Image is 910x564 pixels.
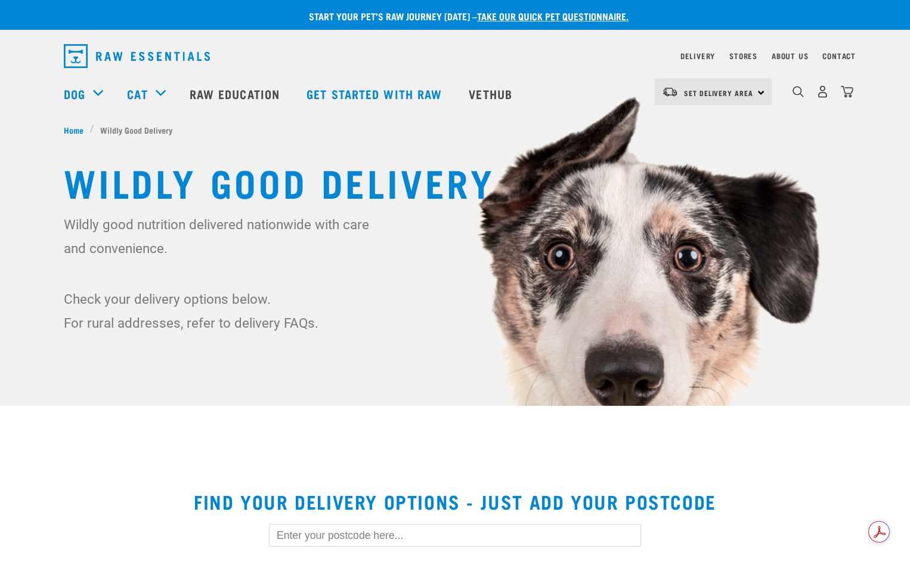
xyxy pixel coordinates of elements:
img: home-icon@2x.png [841,85,853,98]
h2: Find your delivery options - just add your postcode [14,491,896,512]
nav: dropdown navigation [54,39,856,73]
a: Vethub [457,70,527,118]
h1: Wildly Good Delivery [64,160,846,203]
a: Delivery [680,54,715,58]
a: Home [64,124,90,136]
img: user.png [816,85,829,98]
a: About Us [772,54,808,58]
a: Raw Education [178,70,295,118]
img: van-moving.png [662,87,678,97]
a: Get started with Raw [295,70,457,118]
nav: breadcrumbs [64,124,846,136]
p: Check your delivery options below. For rural addresses, refer to delivery FAQs. [64,287,377,335]
input: Enter your postcode here... [269,524,641,547]
a: Stores [729,54,757,58]
p: Wildly good nutrition delivered nationwide with care and convenience. [64,212,377,260]
a: take our quick pet questionnaire. [477,13,629,19]
img: Raw Essentials Logo [64,44,210,68]
a: Dog [64,85,85,103]
img: home-icon-1@2x.png [793,86,804,97]
a: Cat [127,85,147,103]
span: Home [64,124,83,136]
span: Set Delivery Area [684,91,753,95]
a: Contact [822,54,856,58]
